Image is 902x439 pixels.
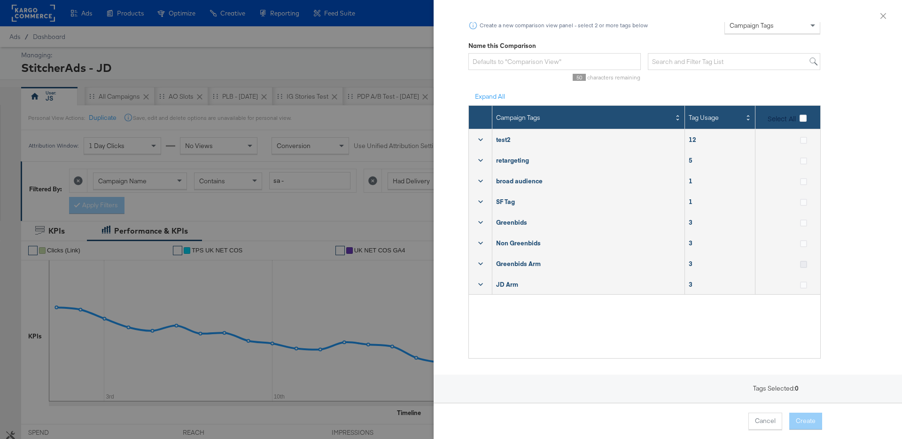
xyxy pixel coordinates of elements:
[492,173,685,189] div: broad audience
[685,173,755,189] div: 1
[689,113,752,122] div: Tag Usage
[468,88,820,105] button: Expand All
[468,53,641,71] input: Defaults to "Comparison View"
[468,41,820,50] div: Name this Comparison
[685,276,755,293] div: 3
[685,132,755,148] div: 12
[685,235,755,251] div: 3
[492,152,685,169] div: retargeting
[685,152,755,169] div: 5
[748,413,782,430] button: Cancel
[492,276,685,293] div: JD Arm
[496,113,681,122] div: Campaign Tags
[685,194,755,210] div: 1
[479,22,648,29] div: Create a new comparison view panel - select 2 or more tags below
[492,256,685,272] div: Greenbids Arm
[685,256,755,272] div: 3
[434,375,902,403] div: Tags Selected:
[492,235,685,251] div: Non Greenbids
[492,132,685,148] div: test2
[795,384,799,403] strong: 0
[768,114,796,123] span: Select All
[648,53,820,71] input: Search and Filter Tag List
[492,214,685,231] div: Greenbids
[492,194,685,210] div: SF Tag
[730,21,774,30] span: Campaign Tags
[879,12,887,20] span: close
[685,214,755,231] div: 3
[468,74,641,81] div: characters remaining
[870,2,896,29] button: Close
[573,74,586,81] span: 50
